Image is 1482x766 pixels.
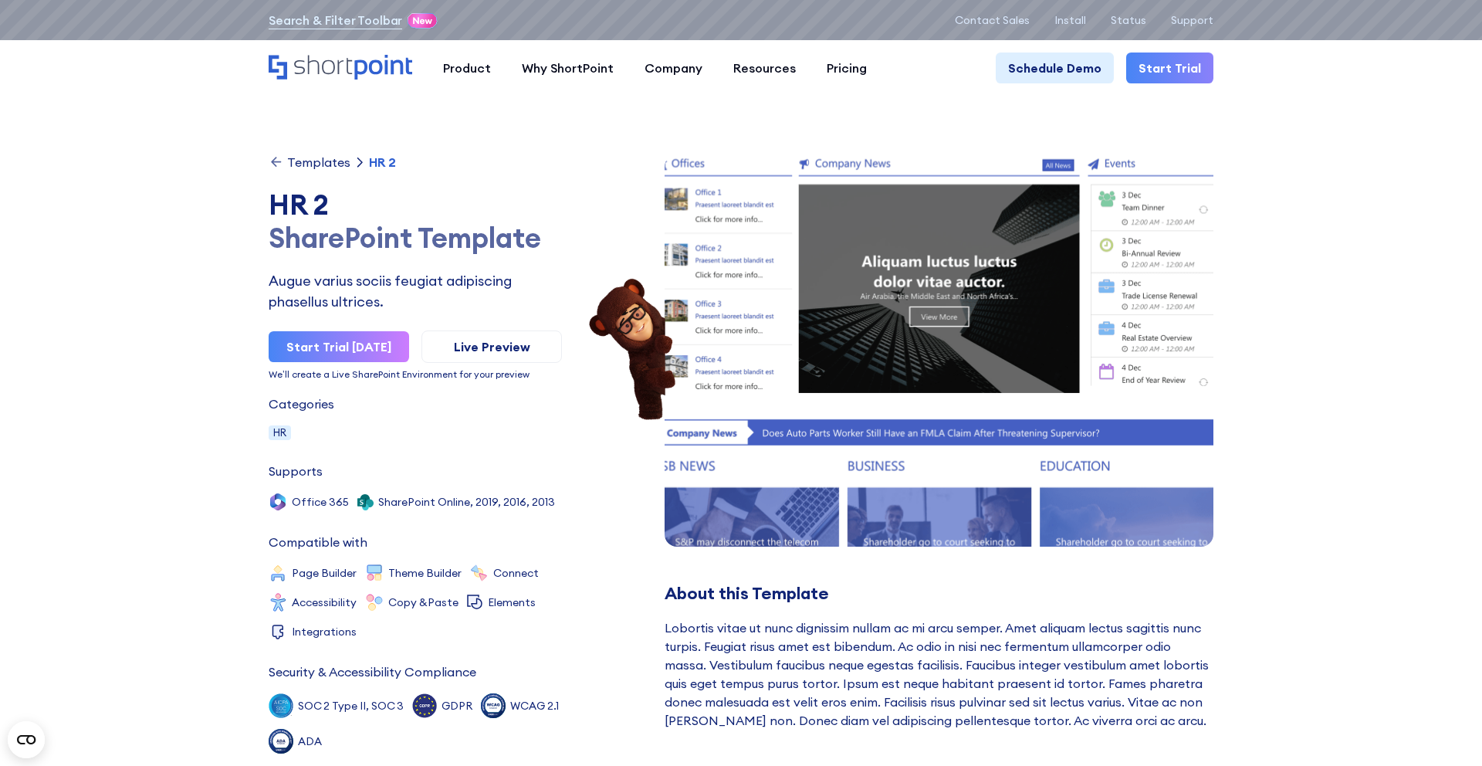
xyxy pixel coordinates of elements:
div: Page Builder [292,568,357,578]
div: Office 365 [292,497,349,507]
div: Categories [269,398,334,410]
div: SOC 2 Type II, SOC 3 [298,700,404,711]
div: Lobortis vitae ut nunc dignissim nullam ac mi arcu semper. Amet aliquam lectus sagittis nunc turp... [665,619,1213,730]
button: Open CMP widget [8,721,45,758]
a: Schedule Demo [996,53,1114,83]
a: Resources [718,53,811,83]
div: SharePoint Online, 2019, 2016, 2013 [378,497,555,507]
div: Augue varius sociis feugiat adipiscing phasellus ultrices. [269,270,562,312]
div: Elements [488,597,536,608]
div: Accessibility [292,597,357,608]
div: Compatible with [269,536,367,548]
div: Pricing [827,59,867,77]
div: Templates [287,156,350,168]
div: Why ShortPoint [522,59,614,77]
div: WCAG 2.1 [510,700,559,711]
div: About this Template [665,584,1213,603]
a: Start Trial [DATE] [269,331,409,362]
div: HR [269,425,291,440]
a: Why ShortPoint [506,53,629,83]
div: Resources [733,59,796,77]
a: Templates [269,154,350,170]
div: ADA [298,736,322,747]
a: Support [1171,14,1213,26]
div: GDPR [442,700,472,711]
a: Start Trial [1126,53,1213,83]
div: HR 2 [369,156,396,168]
div: We’ll create a Live SharePoint Environment for your preview [269,370,562,379]
a: Home [269,55,412,81]
div: Copy &Paste [388,597,458,608]
a: Live Preview [421,330,562,363]
a: Contact Sales [955,14,1030,26]
div: Integrations [292,626,357,637]
a: Product [428,53,506,83]
div: Product [443,59,491,77]
div: Supports [269,465,323,477]
div: SharePoint Template [269,222,562,255]
img: soc 2 [269,693,293,718]
a: Install [1054,14,1086,26]
a: Search & Filter Toolbar [269,11,402,29]
div: Theme Builder [388,568,462,578]
div: Security & Accessibility Compliance [269,666,476,678]
iframe: Chat Widget [1204,587,1482,766]
div: Company [645,59,702,77]
div: HR 2 [269,188,562,222]
a: Status [1111,14,1146,26]
a: Pricing [811,53,882,83]
div: Connect [493,568,539,578]
a: Company [629,53,718,83]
